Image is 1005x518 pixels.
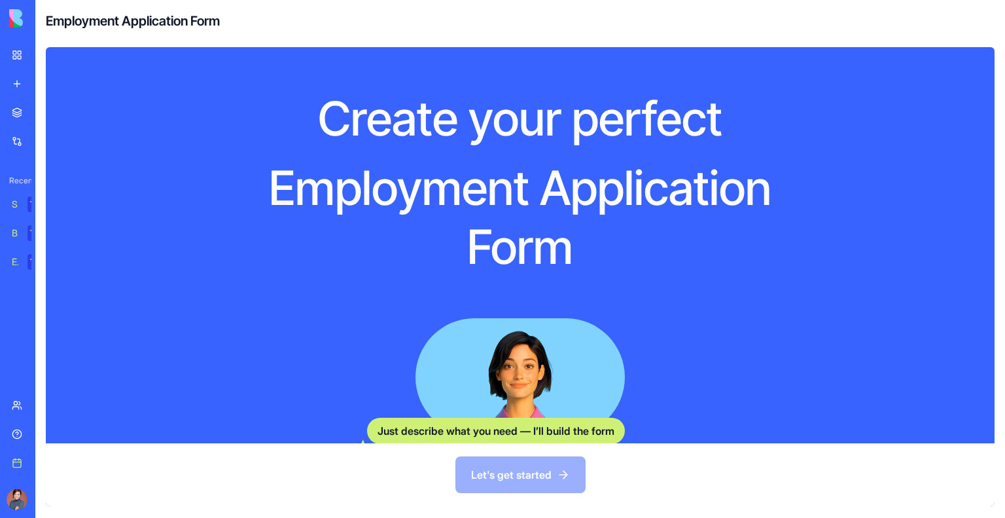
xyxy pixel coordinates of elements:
[12,198,18,211] div: Social Media Content Generator
[12,227,18,240] div: Blog Generation Pro
[12,255,18,268] div: Email Marketing Generator
[4,176,31,186] span: Recent
[7,489,27,510] img: ACg8ocKTylsqrn6ynr50IPz6NDSgLrkDamR36B1MzsgU3tXTZ5qJ_yHc=s96-c
[46,12,220,30] h4: Employment Application Form
[27,196,48,212] div: TRY
[227,89,813,148] h1: Create your perfect
[27,254,48,270] div: TRY
[367,418,625,444] div: Just describe what you need — I’ll build the form
[27,225,48,241] div: TRY
[4,249,56,275] a: Email Marketing GeneratorTRY
[227,158,813,276] h1: Employment Application Form
[9,9,90,28] img: logo
[4,220,56,246] a: Blog Generation ProTRY
[4,191,56,217] a: Social Media Content GeneratorTRY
